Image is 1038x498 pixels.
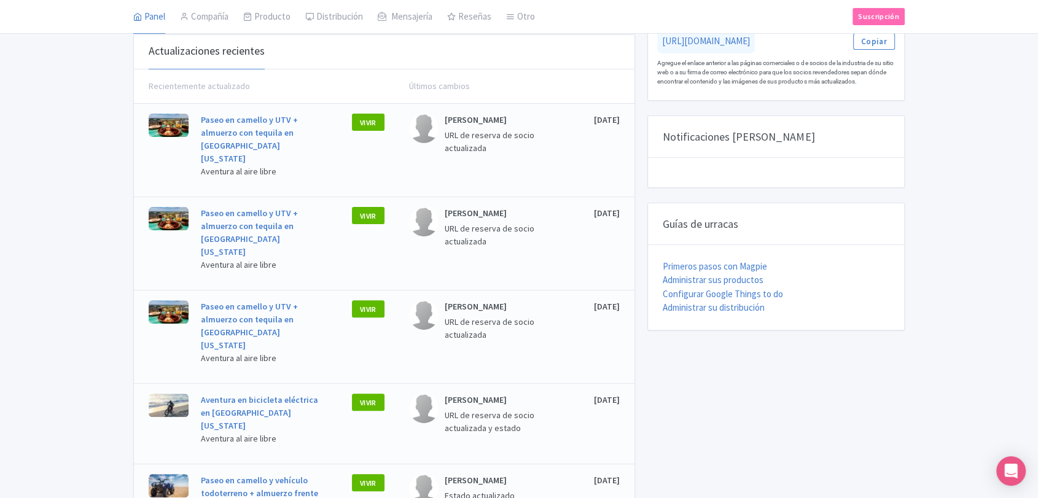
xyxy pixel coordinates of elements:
[316,10,363,22] font: Distribución
[445,301,507,312] font: [PERSON_NAME]
[594,475,620,486] font: [DATE]
[594,301,620,312] font: [DATE]
[191,10,228,22] font: Compañía
[391,10,432,22] font: Mensajería
[409,114,439,143] img: contact-b11cc6e953956a0c50a2f97983291f06.png
[853,33,895,50] button: Copiar
[663,217,738,231] font: Guías de urracas
[662,35,750,47] a: [URL][DOMAIN_NAME]
[663,260,767,272] a: Primeros pasos con Magpie
[149,80,250,91] font: Recientemente actualizado
[445,394,507,405] font: [PERSON_NAME]
[254,10,291,22] font: Producto
[149,300,189,324] img: desayuno_ieq7ea.jpg
[853,8,905,25] a: Suscripción
[201,208,298,257] a: Paseo en camello y UTV + almuerzo con tequila en [GEOGRAPHIC_DATA][US_STATE]
[201,114,298,164] a: Paseo en camello y UTV + almuerzo con tequila en [GEOGRAPHIC_DATA][US_STATE]
[445,130,534,154] font: URL de reserva de socio actualizada
[409,207,439,236] img: contact-b11cc6e953956a0c50a2f97983291f06.png
[663,130,814,144] font: Notificaciones [PERSON_NAME]
[201,259,276,270] font: Aventura al aire libre
[594,208,620,219] font: [DATE]
[657,60,893,85] font: Agregue el enlace anterior a las páginas comerciales o de socios de la industria de su sitio web ...
[445,475,507,486] font: [PERSON_NAME]
[996,456,1026,486] div: Abrir Intercom Messenger
[201,433,276,444] font: Aventura al aire libre
[149,207,189,230] img: desayuno_ieq7ea.jpg
[201,301,298,351] a: Paseo en camello y UTV + almuerzo con tequila en [GEOGRAPHIC_DATA][US_STATE]
[149,44,265,58] font: Actualizaciones recientes
[201,166,276,177] font: Aventura al aire libre
[663,274,763,286] a: Administrar sus productos
[149,474,189,497] img: grant-durr-X0mnZn264uA-unsplash_zbq9vp.jpg
[144,10,165,22] font: Panel
[594,114,620,125] font: [DATE]
[663,288,783,300] a: Configurar Google Things to do
[458,10,491,22] font: Reseñas
[663,302,765,313] a: Administrar su distribución
[409,80,470,91] font: Últimos cambios
[445,410,534,434] font: URL de reserva de socio actualizada y estado
[201,394,318,431] a: Aventura en bicicleta eléctrica en [GEOGRAPHIC_DATA][US_STATE]
[594,394,620,405] font: [DATE]
[149,114,189,137] img: desayuno_ieq7ea.jpg
[149,394,189,417] img: kingbull-bikes-CczE3hjeXqI-unsplash_boqdqf.jpg
[409,394,439,423] img: contact-b11cc6e953956a0c50a2f97983291f06.png
[409,300,439,330] img: contact-b11cc6e953956a0c50a2f97983291f06.png
[858,12,899,21] font: Suscripción
[445,114,507,125] font: [PERSON_NAME]
[517,10,535,22] font: Otro
[201,352,276,364] font: Aventura al aire libre
[445,316,534,340] font: URL de reserva de socio actualizada
[445,223,534,247] font: URL de reserva de socio actualizada
[445,208,507,219] font: [PERSON_NAME]
[861,36,887,47] font: Copiar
